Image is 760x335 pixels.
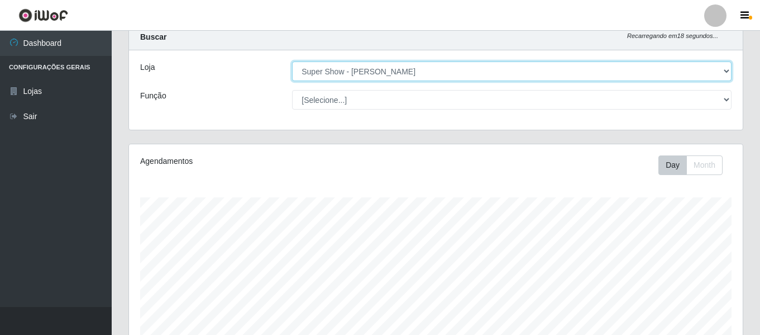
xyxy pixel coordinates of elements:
strong: Buscar [140,32,166,41]
label: Loja [140,62,155,73]
i: Recarregando em 18 segundos... [627,32,718,39]
div: First group [658,155,723,175]
button: Day [658,155,687,175]
label: Função [140,90,166,102]
img: CoreUI Logo [18,8,68,22]
div: Agendamentos [140,155,377,167]
div: Toolbar with button groups [658,155,732,175]
button: Month [686,155,723,175]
